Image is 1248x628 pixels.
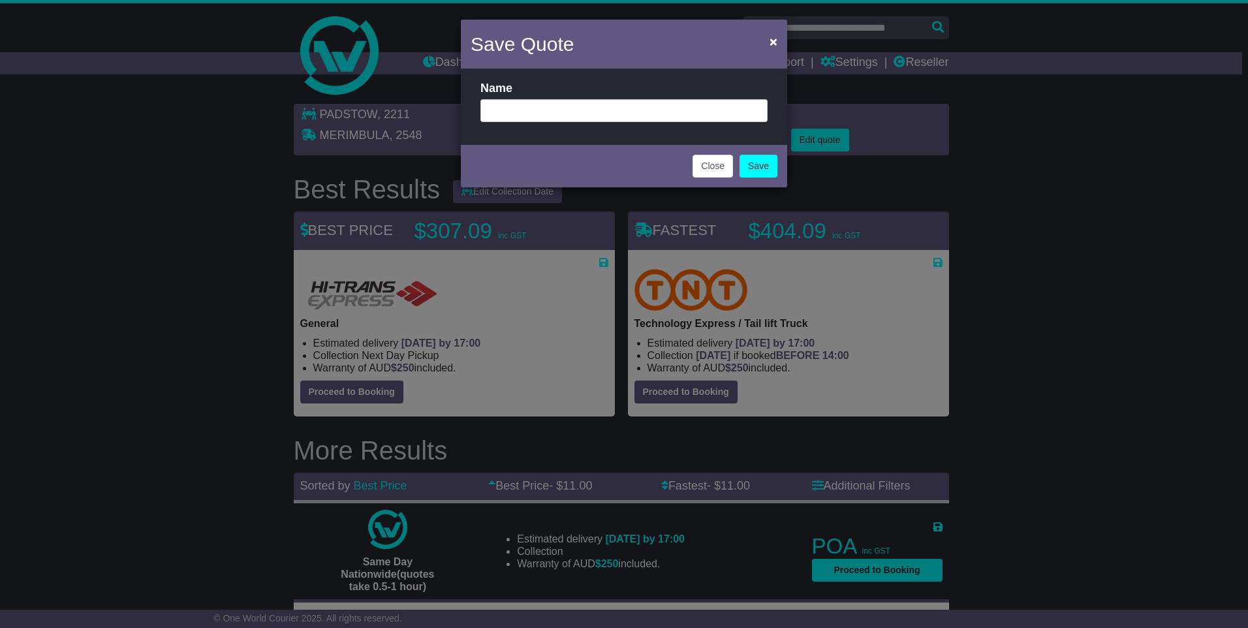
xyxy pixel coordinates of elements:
label: Name [480,82,512,96]
button: Close [763,28,784,55]
h4: Save Quote [471,29,574,59]
button: Close [693,155,733,178]
a: Save [740,155,777,178]
span: × [770,34,777,49]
